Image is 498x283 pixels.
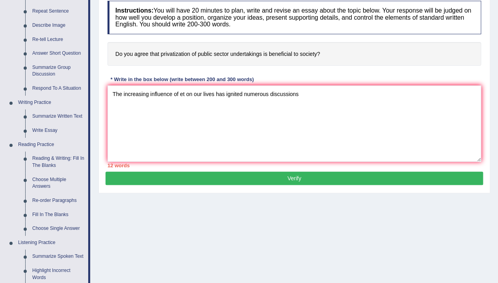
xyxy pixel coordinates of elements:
[106,172,483,185] button: Verify
[107,1,481,34] h4: You will have 20 minutes to plan, write and revise an essay about the topic below. Your response ...
[29,208,88,222] a: Fill In The Blanks
[29,109,88,124] a: Summarize Written Text
[29,173,88,194] a: Choose Multiple Answers
[29,81,88,96] a: Respond To A Situation
[29,18,88,33] a: Describe Image
[15,96,88,110] a: Writing Practice
[29,194,88,208] a: Re-order Paragraphs
[29,222,88,236] a: Choose Single Answer
[15,236,88,250] a: Listening Practice
[29,124,88,138] a: Write Essay
[107,42,481,66] h4: Do you agree that privatization of public sector undertakings is beneficial to society?
[115,7,154,14] b: Instructions:
[29,152,88,172] a: Reading & Writing: Fill In The Blanks
[107,76,257,83] div: * Write in the box below (write between 200 and 300 words)
[29,250,88,264] a: Summarize Spoken Text
[15,138,88,152] a: Reading Practice
[29,61,88,81] a: Summarize Group Discussion
[107,162,481,169] div: 12 words
[29,33,88,47] a: Re-tell Lecture
[29,46,88,61] a: Answer Short Question
[29,4,88,18] a: Repeat Sentence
